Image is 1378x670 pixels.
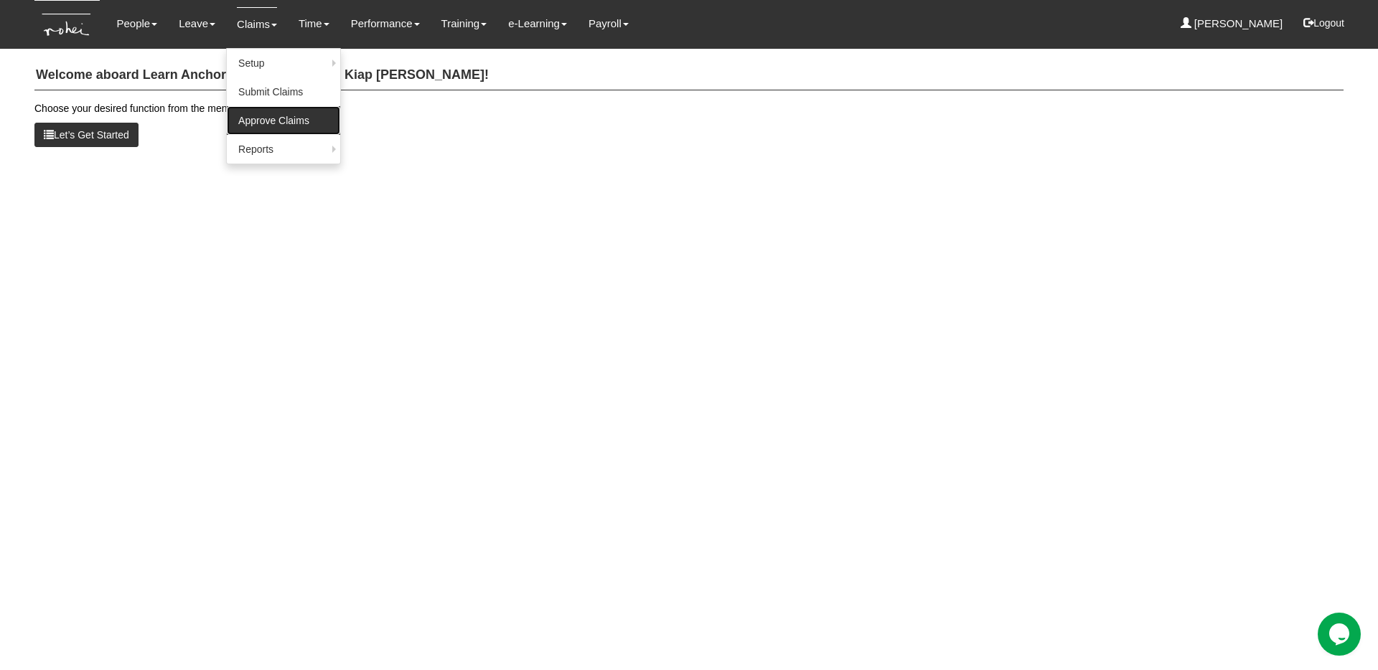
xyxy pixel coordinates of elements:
a: Claims [237,7,277,41]
p: Choose your desired function from the menu above. [34,101,1344,115]
a: Approve Claims [227,106,340,135]
h4: Welcome aboard Learn Anchor, [PERSON_NAME] Kiap [PERSON_NAME]! [34,61,1344,90]
a: Reports [227,135,340,164]
a: Payroll [589,7,629,40]
a: Training [441,7,487,40]
button: Let’s Get Started [34,123,139,147]
a: Time [299,7,329,40]
button: Logout [1293,6,1354,40]
iframe: chat widget [1318,613,1364,656]
a: People [116,7,157,40]
a: [PERSON_NAME] [1181,7,1283,40]
a: e-Learning [508,7,567,40]
a: Submit Claims [227,77,340,106]
img: KTs7HI1dOZG7tu7pUkOpGGQAiEQAiEQAj0IhBB1wtXDg6BEAiBEAiBEAiB4RGIoBtemSRFIRACIRACIRACIdCLQARdL1w5OAR... [34,1,100,49]
a: Leave [179,7,215,40]
a: Performance [351,7,420,40]
a: Setup [227,49,340,77]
